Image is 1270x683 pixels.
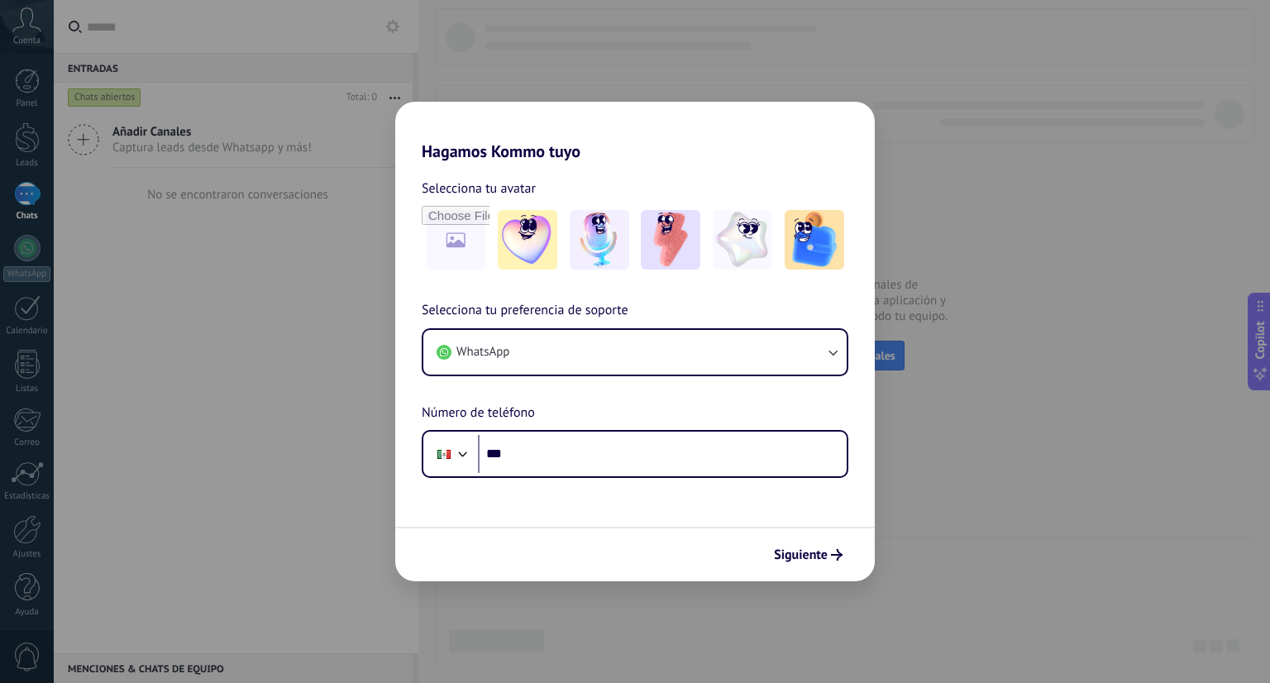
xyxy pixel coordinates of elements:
[428,437,460,471] div: Mexico: + 52
[498,210,557,270] img: -1.jpeg
[774,549,828,561] span: Siguiente
[766,541,850,569] button: Siguiente
[713,210,772,270] img: -4.jpeg
[570,210,629,270] img: -2.jpeg
[456,344,509,361] span: WhatsApp
[395,102,875,161] h2: Hagamos Kommo tuyo
[422,178,536,199] span: Selecciona tu avatar
[422,300,628,322] span: Selecciona tu preferencia de soporte
[423,330,847,375] button: WhatsApp
[641,210,700,270] img: -3.jpeg
[422,403,535,424] span: Número de teléfono
[785,210,844,270] img: -5.jpeg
